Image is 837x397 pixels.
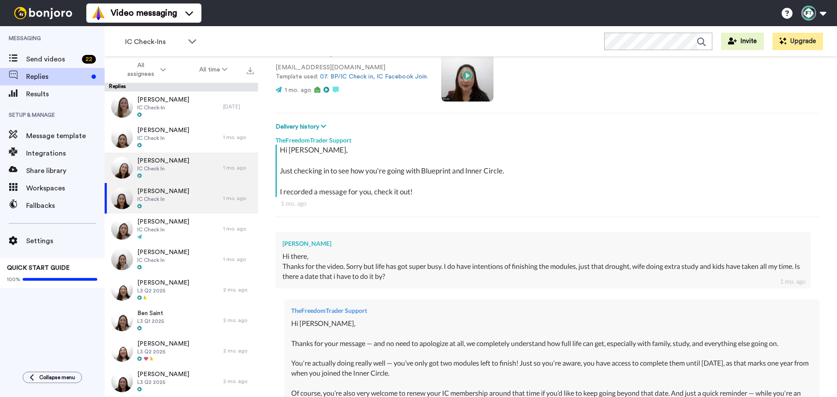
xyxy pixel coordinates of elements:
div: 2 mo. ago [223,317,254,324]
span: [PERSON_NAME] [137,187,189,196]
div: 1 mo. ago [223,164,254,171]
span: [PERSON_NAME] [137,156,189,165]
a: Ben SaintL3 Q1 20252 mo. ago [105,305,258,336]
div: 1 mo. ago [223,256,254,263]
img: d56b0def-7c76-420f-84cf-5c4f5187206c-thumb.jpg [111,248,133,270]
button: Upgrade [772,33,823,50]
div: Hi there, [282,251,804,261]
span: 1 mo. ago [285,87,311,93]
span: L3 Q2 2025 [137,348,189,355]
span: Share library [26,166,105,176]
span: Integrations [26,148,105,159]
button: Delivery history [276,122,329,132]
img: 0dc6c107-e303-4339-bdb7-5fe5ab475787-thumb.jpg [111,279,133,301]
span: Collapse menu [39,374,75,381]
span: Results [26,89,105,99]
div: Hi [PERSON_NAME], Just checking in to see how you're going with Blueprint and Inner Circle. I rec... [280,145,817,197]
a: [PERSON_NAME]L3 Q2 20252 mo. ago [105,366,258,397]
a: [PERSON_NAME]IC Check In1 mo. ago [105,153,258,183]
img: 4415e034-ed35-4e62-95ed-ed8317ed589d-thumb.jpg [111,96,133,118]
span: [PERSON_NAME] [137,278,189,287]
span: Ben Saint [137,309,164,318]
button: Invite [721,33,764,50]
div: 2 mo. ago [223,286,254,293]
a: [PERSON_NAME]IC Check In1 mo. ago [105,244,258,275]
span: [PERSON_NAME] [137,95,189,104]
div: 1 mo. ago [780,277,806,286]
div: 1 mo. ago [223,225,254,232]
a: [PERSON_NAME]IC Check-In[DATE] [105,92,258,122]
span: IC Check In [137,135,189,142]
div: 1 mo. ago [281,199,814,208]
img: bj-logo-header-white.svg [10,7,76,19]
span: IC Check In [137,226,189,233]
button: All assignees [106,58,183,82]
img: 50841941-1e3a-43c5-8a2d-1708e9ce65d6-thumb.jpg [111,309,133,331]
div: TheFreedomTrader Support [291,306,813,315]
span: Message template [26,131,105,141]
div: Thanks for the video. Sorry but life has got super busy. I do have intentions of finishing the mo... [282,261,804,282]
img: 50f3b821-3832-49b0-9323-312ba775cb98-thumb.jpg [111,218,133,240]
span: L3 Q2 2025 [137,379,189,386]
span: Send videos [26,54,78,64]
span: [PERSON_NAME] [137,126,189,135]
div: [PERSON_NAME] [282,239,804,248]
img: b9ef9db7-1233-4022-969d-74336925c5f9-thumb.jpg [111,187,133,209]
p: [EMAIL_ADDRESS][DOMAIN_NAME] Template used: [276,63,428,81]
div: Replies [105,83,258,92]
a: [PERSON_NAME]L3 Q2 20252 mo. ago [105,275,258,305]
div: [DATE] [223,103,254,110]
span: [PERSON_NAME] [137,248,189,257]
span: 100% [7,276,20,283]
span: Settings [26,236,105,246]
div: 1 mo. ago [223,134,254,141]
div: 1 mo. ago [223,195,254,202]
a: [PERSON_NAME]IC Check In1 mo. ago [105,122,258,153]
a: 07. BP/IC Check in, IC Facebook Join. [320,74,428,80]
span: L3 Q2 2025 [137,287,189,294]
img: vm-color.svg [92,6,105,20]
span: [PERSON_NAME] [137,370,189,379]
button: All time [183,62,245,78]
div: TheFreedomTrader Support [276,132,820,145]
button: Collapse menu [23,372,82,383]
a: [PERSON_NAME]IC Check In1 mo. ago [105,183,258,214]
span: Workspaces [26,183,105,193]
span: [PERSON_NAME] [137,339,189,348]
span: QUICK START GUIDE [7,265,70,271]
div: 2 mo. ago [223,347,254,354]
span: Fallbacks [26,200,105,211]
span: Video messaging [111,7,177,19]
a: [PERSON_NAME]L3 Q2 20252 mo. ago [105,336,258,366]
img: 6640bf33-88eb-4867-bcae-4da03f5d28b4-thumb.jpg [111,157,133,179]
span: All assignees [123,61,159,78]
img: ce53ce0d-93d4-4baf-9370-550674b53720-thumb.jpg [111,370,133,392]
img: export.svg [247,67,254,74]
div: 2 mo. ago [223,378,254,385]
span: Replies [26,71,88,82]
img: d0da14bd-6d18-4373-9fad-d32268afaf0d-thumb.jpg [111,126,133,148]
img: 2e50193c-ad3b-4618-8605-76ccc0bd75cd-thumb.jpg [111,340,133,362]
span: IC Check In [137,196,189,203]
div: 22 [82,55,96,64]
span: IC Check-Ins [125,37,184,47]
span: IC Check In [137,257,189,264]
span: L3 Q1 2025 [137,318,164,325]
span: [PERSON_NAME] [137,217,189,226]
span: IC Check-In [137,104,189,111]
a: [PERSON_NAME]IC Check In1 mo. ago [105,214,258,244]
span: IC Check In [137,165,189,172]
button: Export all results that match these filters now. [244,63,256,76]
